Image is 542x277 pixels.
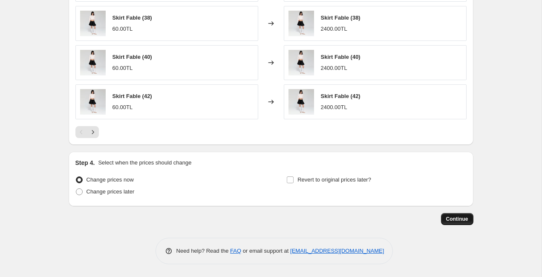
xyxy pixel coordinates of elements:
[80,89,106,115] img: L1030650copy_44c10505-2824-4b14-a881-26f0b0f44616_80x.jpg
[86,188,135,195] span: Change prices later
[112,93,152,99] span: Skirt Fable (42)
[230,248,241,254] a: FAQ
[241,248,290,254] span: or email support at
[446,216,468,222] span: Continue
[441,213,473,225] button: Continue
[290,248,384,254] a: [EMAIL_ADDRESS][DOMAIN_NAME]
[112,25,133,33] div: 60.00TL
[321,64,347,72] div: 2400.00TL
[112,64,133,72] div: 60.00TL
[80,50,106,75] img: L1030650copy_44c10505-2824-4b14-a881-26f0b0f44616_80x.jpg
[112,54,152,60] span: Skirt Fable (40)
[321,93,360,99] span: Skirt Fable (42)
[321,54,360,60] span: Skirt Fable (40)
[176,248,231,254] span: Need help? Read the
[112,14,152,21] span: Skirt Fable (38)
[98,159,191,167] p: Select when the prices should change
[75,126,99,138] nav: Pagination
[288,11,314,36] img: L1030650copy_44c10505-2824-4b14-a881-26f0b0f44616_80x.jpg
[297,176,371,183] span: Revert to original prices later?
[75,159,95,167] h2: Step 4.
[112,103,133,112] div: 60.00TL
[321,103,347,112] div: 2400.00TL
[80,11,106,36] img: L1030650copy_44c10505-2824-4b14-a881-26f0b0f44616_80x.jpg
[321,14,360,21] span: Skirt Fable (38)
[288,89,314,115] img: L1030650copy_44c10505-2824-4b14-a881-26f0b0f44616_80x.jpg
[321,25,347,33] div: 2400.00TL
[87,126,99,138] button: Next
[288,50,314,75] img: L1030650copy_44c10505-2824-4b14-a881-26f0b0f44616_80x.jpg
[86,176,134,183] span: Change prices now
